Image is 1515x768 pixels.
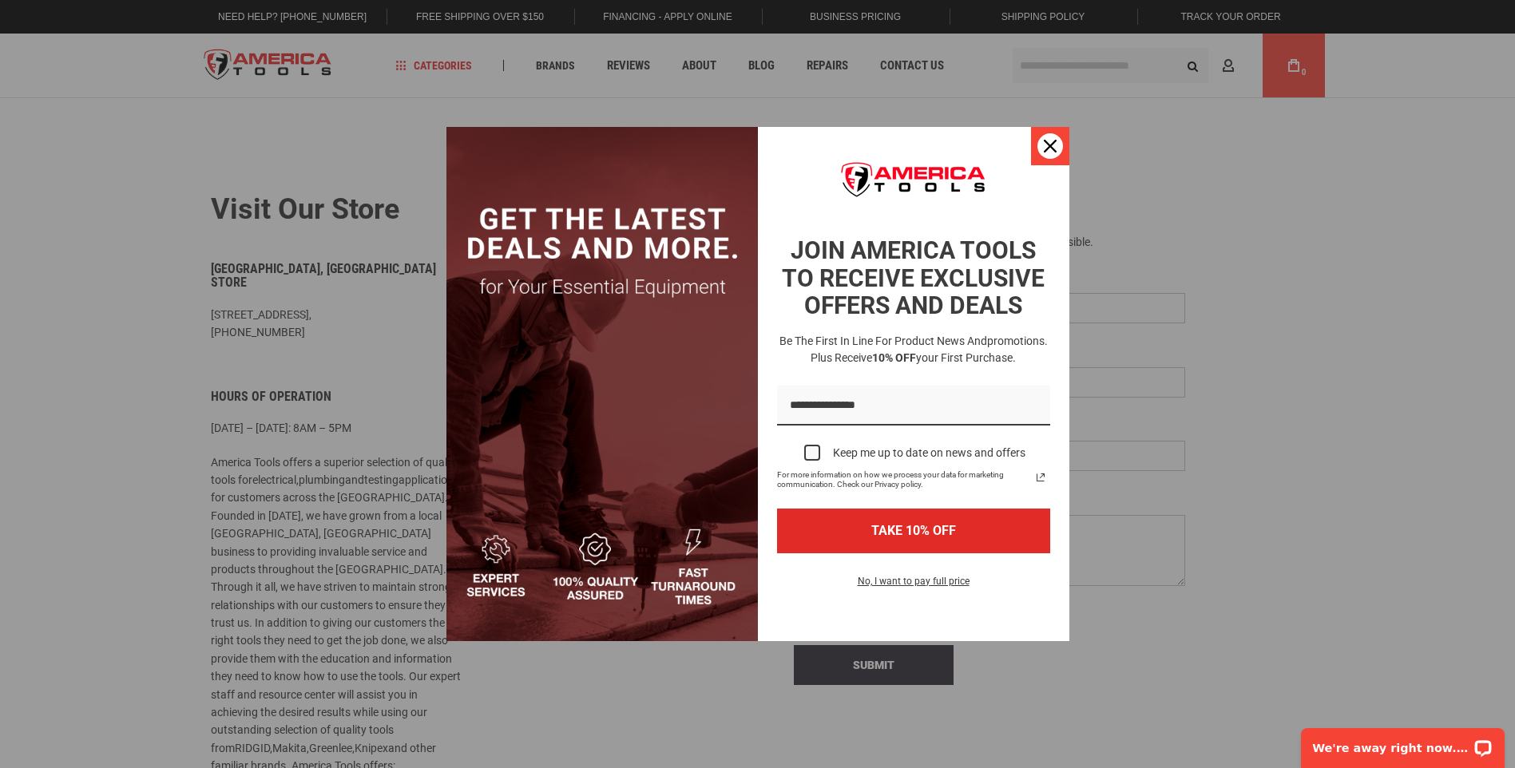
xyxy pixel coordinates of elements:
[1031,127,1069,165] button: Close
[833,446,1025,460] div: Keep me up to date on news and offers
[777,386,1050,426] input: Email field
[1044,140,1057,152] svg: close icon
[1291,718,1515,768] iframe: LiveChat chat widget
[777,509,1050,552] button: TAKE 10% OFF
[782,236,1045,319] strong: JOIN AMERICA TOOLS TO RECEIVE EXCLUSIVE OFFERS AND DEALS
[1031,468,1050,487] svg: link icon
[845,572,982,600] button: No, I want to pay full price
[774,333,1053,366] h3: Be the first in line for product news and
[1031,468,1050,487] a: Read our Privacy Policy
[872,351,916,364] strong: 10% OFF
[811,335,1048,364] span: promotions. Plus receive your first purchase.
[777,470,1031,489] span: For more information on how we process your data for marketing communication. Check our Privacy p...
